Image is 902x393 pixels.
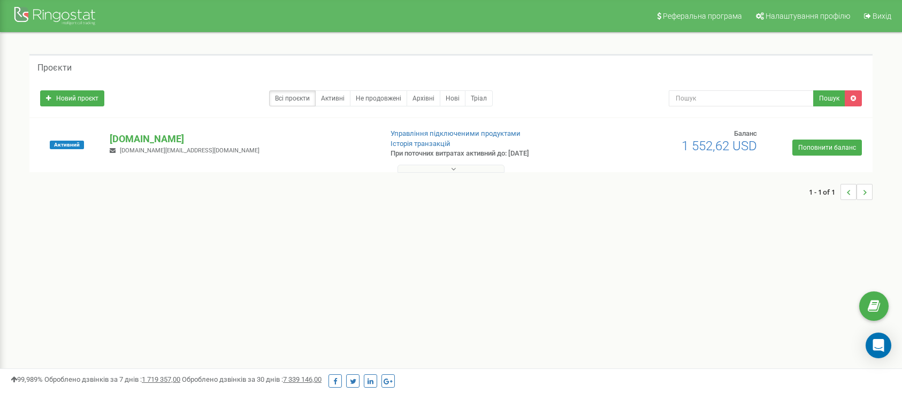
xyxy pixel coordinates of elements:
[120,147,259,154] span: [DOMAIN_NAME][EMAIL_ADDRESS][DOMAIN_NAME]
[283,375,322,383] u: 7 339 146,00
[465,90,493,106] a: Тріал
[866,333,891,358] div: Open Intercom Messenger
[809,184,840,200] span: 1 - 1 of 1
[407,90,440,106] a: Архівні
[813,90,845,106] button: Пошук
[792,140,862,156] a: Поповнити баланс
[663,12,742,20] span: Реферальна програма
[110,132,373,146] p: [DOMAIN_NAME]
[669,90,814,106] input: Пошук
[44,375,180,383] span: Оброблено дзвінків за 7 днів :
[40,90,104,106] a: Новий проєкт
[766,12,850,20] span: Налаштування профілю
[350,90,407,106] a: Не продовжені
[682,138,757,153] span: 1 552,62 USD
[440,90,465,106] a: Нові
[391,149,584,159] p: При поточних витратах активний до: [DATE]
[315,90,350,106] a: Активні
[391,129,521,137] a: Управління підключеними продуктами
[809,173,873,211] nav: ...
[391,140,450,148] a: Історія транзакцій
[873,12,891,20] span: Вихід
[182,375,322,383] span: Оброблено дзвінків за 30 днів :
[37,63,72,73] h5: Проєкти
[11,375,43,383] span: 99,989%
[142,375,180,383] u: 1 719 357,00
[269,90,316,106] a: Всі проєкти
[734,129,757,137] span: Баланс
[50,141,84,149] span: Активний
